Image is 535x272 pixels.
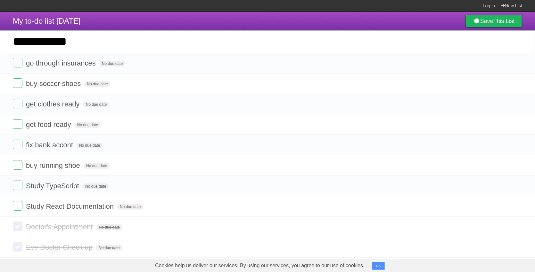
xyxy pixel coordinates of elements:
[77,143,103,148] span: No due date
[13,119,22,129] label: Done
[493,18,515,24] b: This List
[26,120,73,128] span: get food ready
[149,259,371,272] span: Cookies help us deliver our services. By using our services, you agree to our use of cookies.
[13,221,22,231] label: Done
[13,140,22,149] label: Done
[465,15,522,27] a: SaveThis List
[13,17,81,25] span: My to-do list [DATE]
[26,80,82,88] span: buy soccer shoes
[26,59,97,67] span: go through insurances
[26,223,94,231] span: Doctor's Appointment
[84,163,110,169] span: No due date
[13,242,22,252] label: Done
[13,99,22,108] label: Done
[83,183,109,189] span: No due date
[84,81,110,87] span: No due date
[26,100,81,108] span: get clothes ready
[13,181,22,190] label: Done
[96,224,122,230] span: No due date
[75,122,101,128] span: No due date
[83,102,109,107] span: No due date
[13,201,22,211] label: Done
[99,61,125,66] span: No due date
[26,161,82,169] span: buy running shoe
[26,202,115,210] span: Study React Documentation
[13,58,22,67] label: Done
[96,245,122,251] span: No due date
[26,243,94,251] span: Eye Doctor Check up
[117,204,143,210] span: No due date
[13,78,22,88] label: Done
[13,160,22,170] label: Done
[26,182,81,190] span: Study TypeScript
[26,141,75,149] span: fix bank accont
[372,262,385,270] button: OK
